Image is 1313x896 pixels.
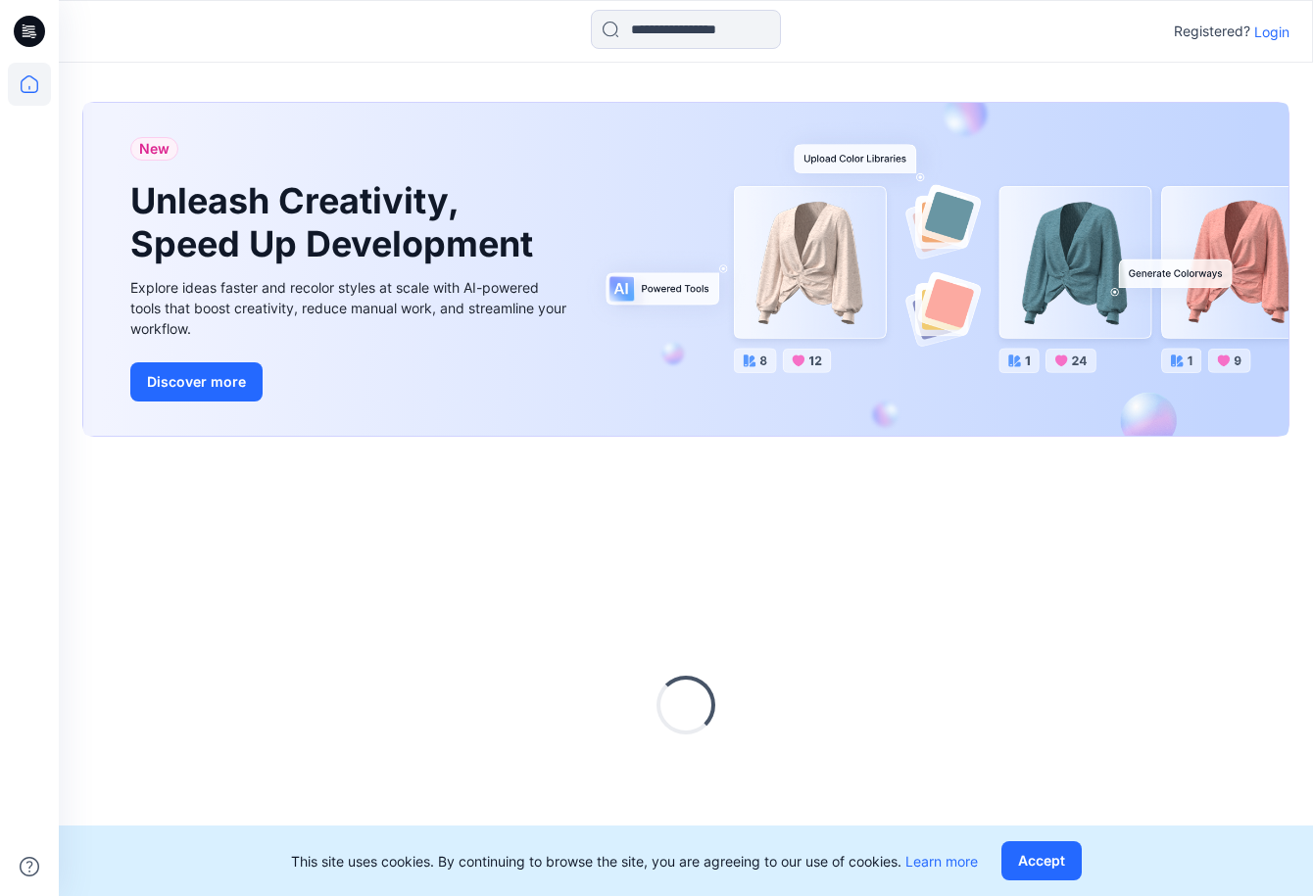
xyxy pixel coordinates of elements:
[291,851,978,872] p: This site uses cookies. By continuing to browse the site, you are agreeing to our use of cookies.
[1174,20,1250,43] p: Registered?
[130,362,263,401] button: Discover more
[130,362,571,401] a: Discover more
[1001,841,1082,880] button: Accept
[130,277,571,339] div: Explore ideas faster and recolor styles at scale with AI-powered tools that boost creativity, red...
[130,180,542,264] h1: Unleash Creativity, Speed Up Development
[1254,22,1289,42] p: Login
[905,853,978,870] a: Learn more
[139,137,170,161] span: New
